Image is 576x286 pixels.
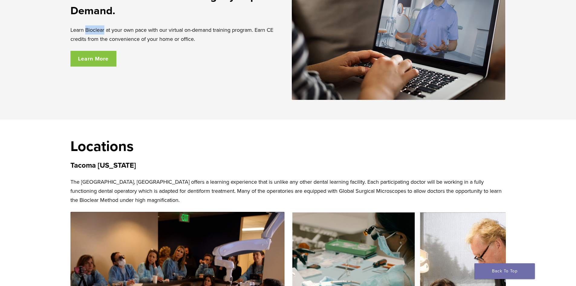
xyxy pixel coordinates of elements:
[474,263,535,279] a: Back To Top
[70,51,117,67] a: Learn More
[70,177,506,205] p: The [GEOGRAPHIC_DATA], [GEOGRAPHIC_DATA] offers a learning experience that is unlike any other de...
[70,161,136,170] strong: Tacoma [US_STATE]
[70,25,285,44] p: Learn Bioclear at your own pace with our virtual on-demand training program. Earn CE credits from...
[70,139,506,154] h2: Locations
